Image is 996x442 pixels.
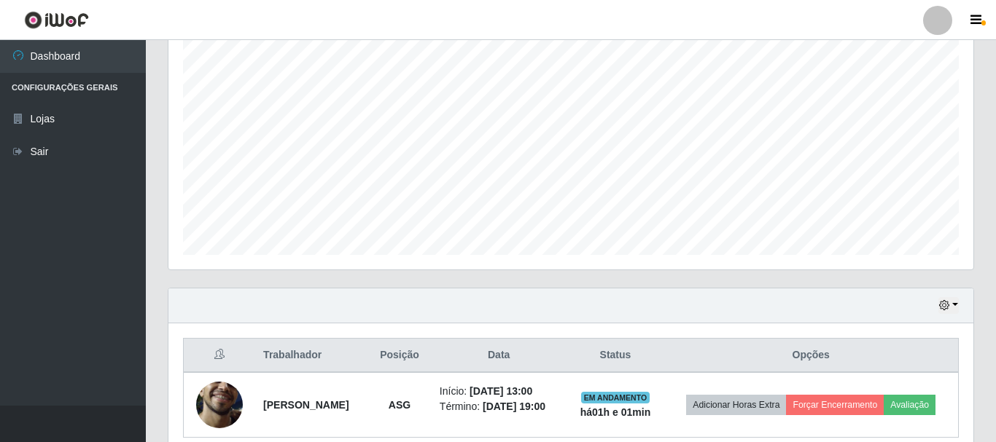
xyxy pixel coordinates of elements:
time: [DATE] 19:00 [483,400,545,412]
button: Avaliação [884,395,935,415]
strong: ASG [389,399,411,411]
button: Adicionar Horas Extra [686,395,786,415]
th: Opções [664,339,958,373]
li: Início: [440,384,559,399]
th: Status [567,339,664,373]
span: EM ANDAMENTO [581,392,650,403]
img: CoreUI Logo [24,11,89,29]
th: Posição [368,339,431,373]
strong: [PERSON_NAME] [263,399,349,411]
button: Forçar Encerramento [786,395,884,415]
th: Trabalhador [254,339,368,373]
li: Término: [440,399,559,414]
th: Data [431,339,567,373]
time: [DATE] 13:00 [470,385,532,397]
strong: há 01 h e 01 min [580,406,651,418]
